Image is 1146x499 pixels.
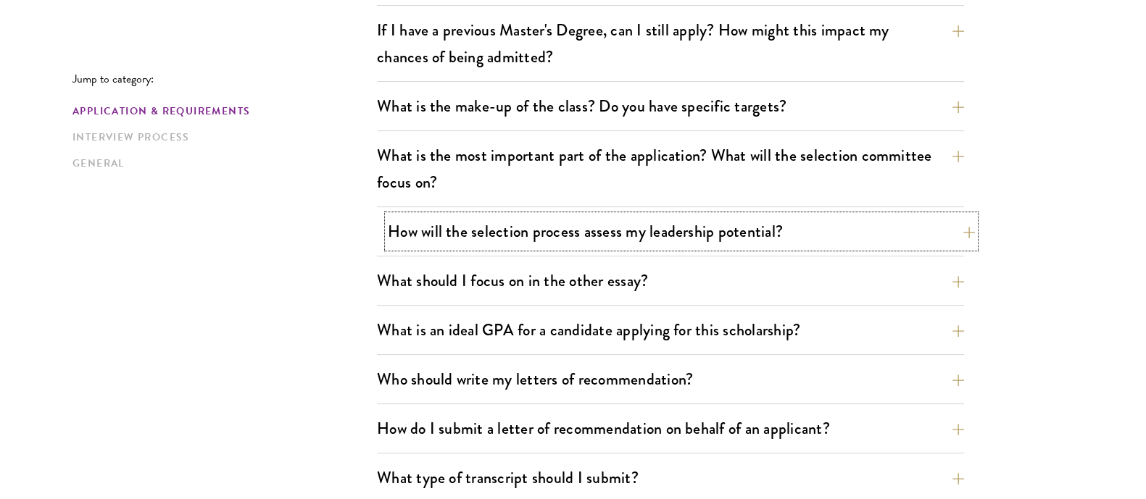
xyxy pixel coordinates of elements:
[377,314,964,346] button: What is an ideal GPA for a candidate applying for this scholarship?
[72,72,377,85] p: Jump to category:
[377,14,964,73] button: If I have a previous Master's Degree, can I still apply? How might this impact my chances of bein...
[377,412,964,445] button: How do I submit a letter of recommendation on behalf of an applicant?
[72,130,368,145] a: Interview Process
[377,363,964,395] button: Who should write my letters of recommendation?
[72,156,368,171] a: General
[72,104,368,119] a: Application & Requirements
[377,264,964,297] button: What should I focus on in the other essay?
[377,90,964,122] button: What is the make-up of the class? Do you have specific targets?
[377,461,964,494] button: What type of transcript should I submit?
[377,139,964,198] button: What is the most important part of the application? What will the selection committee focus on?
[388,215,975,248] button: How will the selection process assess my leadership potential?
